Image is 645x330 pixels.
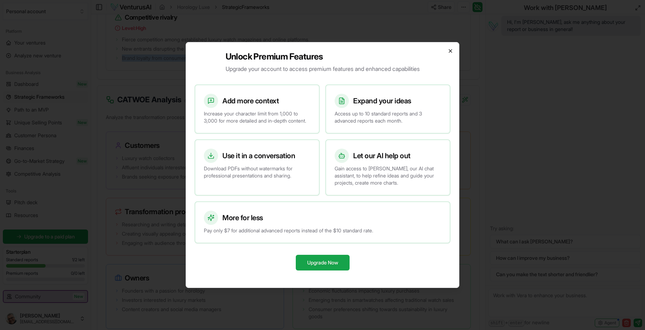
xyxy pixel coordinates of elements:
p: Gain access to [PERSON_NAME], our AI chat assistant, to help refine ideas and guide your projects... [335,165,441,186]
h3: Add more context [222,96,279,106]
h3: Let our AI help out [353,151,411,161]
h2: Unlock Premium Features [226,51,420,62]
p: Pay only $7 for additional advanced reports instead of the $10 standard rate. [204,227,441,234]
p: Access up to 10 standard reports and 3 advanced reports each month. [335,110,441,124]
h3: Expand your ideas [353,96,411,106]
h3: More for less [222,213,263,223]
p: Download PDFs without watermarks for professional presentations and sharing. [204,165,310,179]
button: Upgrade Now [296,255,350,270]
p: Increase your character limit from 1,000 to 3,000 for more detailed and in-depth content. [204,110,310,124]
h3: Use it in a conversation [222,151,295,161]
p: Upgrade your account to access premium features and enhanced capabilities [226,65,420,73]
